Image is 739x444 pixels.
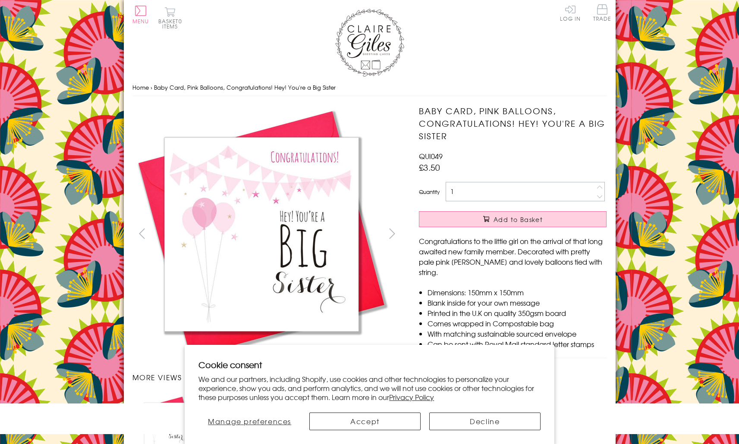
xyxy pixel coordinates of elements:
button: next [382,224,402,243]
button: Manage preferences [198,413,301,430]
button: Add to Basket [419,211,607,227]
li: Printed in the U.K on quality 350gsm board [428,308,607,318]
span: Baby Card, Pink Balloons, Congratulations! Hey! You're a Big Sister [154,83,336,91]
button: Basket0 items [158,7,182,29]
p: Congratulations to the little girl on the arrival of that long awaited new family member. Decorat... [419,236,607,277]
p: We and our partners, including Shopify, use cookies and other technologies to personalize your ex... [198,375,541,401]
h1: Baby Card, Pink Balloons, Congratulations! Hey! You're a Big Sister [419,105,607,142]
span: Menu [132,17,149,25]
li: Can be sent with Royal Mail standard letter stamps [428,339,607,349]
nav: breadcrumbs [132,79,607,97]
span: 0 items [162,17,182,30]
span: Add to Basket [494,215,543,224]
span: › [151,83,152,91]
button: prev [132,224,152,243]
label: Quantity [419,188,440,196]
h3: More views [132,372,402,382]
button: Accept [309,413,421,430]
button: Menu [132,6,149,24]
img: Claire Giles Greetings Cards [335,9,404,77]
span: Trade [593,4,611,21]
li: Blank inside for your own message [428,297,607,308]
a: Trade [593,4,611,23]
span: Manage preferences [208,416,291,426]
a: Privacy Policy [389,392,434,402]
li: Dimensions: 150mm x 150mm [428,287,607,297]
a: Log In [560,4,581,21]
h2: Cookie consent [198,359,541,371]
a: Home [132,83,149,91]
li: With matching sustainable sourced envelope [428,328,607,339]
span: QUI049 [419,151,443,161]
button: Decline [429,413,541,430]
span: £3.50 [419,161,440,173]
li: Comes wrapped in Compostable bag [428,318,607,328]
img: Baby Card, Pink Balloons, Congratulations! Hey! You're a Big Sister [132,105,391,363]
